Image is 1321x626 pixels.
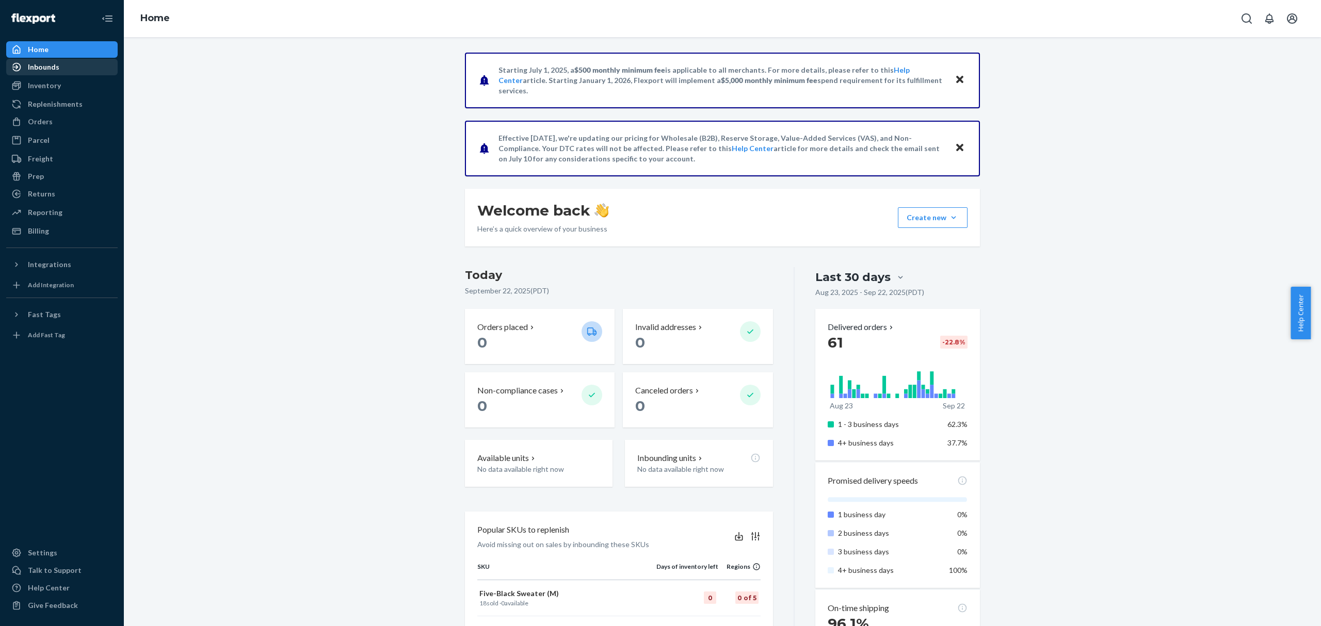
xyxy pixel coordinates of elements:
[28,189,55,199] div: Returns
[6,327,118,343] a: Add Fast Tag
[6,306,118,323] button: Fast Tags
[838,419,940,430] p: 1 - 3 business days
[1291,287,1311,339] button: Help Center
[28,171,44,182] div: Prep
[6,132,118,149] a: Parcel
[953,73,966,88] button: Close
[721,76,817,85] span: $5,000 monthly minimum fee
[828,334,843,351] span: 61
[635,385,693,397] p: Canceled orders
[6,204,118,221] a: Reporting
[637,452,696,464] p: Inbounding units
[594,203,609,218] img: hand-wave emoji
[6,545,118,561] a: Settings
[28,99,83,109] div: Replenishments
[949,566,968,574] span: 100%
[635,321,696,333] p: Invalid addresses
[477,452,529,464] p: Available units
[6,562,118,579] a: Talk to Support
[479,588,654,599] p: Five-Black Sweater (M)
[498,65,945,96] p: Starting July 1, 2025, a is applicable to all merchants. For more details, please refer to this a...
[838,509,940,520] p: 1 business day
[838,565,940,575] p: 4+ business days
[6,168,118,185] a: Prep
[6,96,118,112] a: Replenishments
[815,287,924,298] p: Aug 23, 2025 - Sep 22, 2025 ( PDT )
[501,599,505,607] span: 0
[28,309,61,320] div: Fast Tags
[656,562,718,580] th: Days of inventory left
[28,80,61,91] div: Inventory
[735,591,759,604] div: 0 of 5
[1259,8,1280,29] button: Open notifications
[477,385,558,397] p: Non-compliance cases
[947,438,968,447] span: 37.7%
[898,207,968,228] button: Create new
[732,144,774,153] a: Help Center
[477,539,649,550] p: Avoid missing out on sales by inbounding these SKUs
[6,597,118,614] button: Give Feedback
[28,331,65,339] div: Add Fast Tag
[828,321,895,333] button: Delivered orders
[465,372,615,427] button: Non-compliance cases 0
[465,286,773,296] p: September 22, 2025 ( PDT )
[828,475,918,487] p: Promised delivery speeds
[28,117,53,127] div: Orders
[477,562,656,580] th: SKU
[623,309,772,364] button: Invalid addresses 0
[943,401,965,411] p: Sep 22
[1282,8,1302,29] button: Open account menu
[6,41,118,58] a: Home
[479,599,654,607] p: sold · available
[1236,8,1257,29] button: Open Search Box
[28,207,62,218] div: Reporting
[815,269,891,285] div: Last 30 days
[28,44,49,55] div: Home
[28,154,53,164] div: Freight
[28,281,74,289] div: Add Integration
[6,113,118,130] a: Orders
[947,420,968,429] span: 62.3%
[28,259,71,270] div: Integrations
[28,135,50,145] div: Parcel
[28,583,70,593] div: Help Center
[6,223,118,239] a: Billing
[11,13,55,24] img: Flexport logo
[6,59,118,75] a: Inbounds
[97,8,118,29] button: Close Navigation
[838,438,940,448] p: 4+ business days
[635,397,645,415] span: 0
[28,226,49,236] div: Billing
[498,133,945,164] p: Effective [DATE], we're updating our pricing for Wholesale (B2B), Reserve Storage, Value-Added Se...
[957,529,968,537] span: 0%
[28,600,78,611] div: Give Feedback
[838,528,940,538] p: 2 business days
[465,267,773,284] h3: Today
[6,151,118,167] a: Freight
[132,4,178,34] ol: breadcrumbs
[477,224,609,234] p: Here’s a quick overview of your business
[6,77,118,94] a: Inventory
[940,336,968,349] div: -22.8 %
[830,401,853,411] p: Aug 23
[465,309,615,364] button: Orders placed 0
[635,334,645,351] span: 0
[477,321,528,333] p: Orders placed
[6,580,118,596] a: Help Center
[6,277,118,293] a: Add Integration
[140,12,170,24] a: Home
[623,372,772,427] button: Canceled orders 0
[28,548,57,558] div: Settings
[28,565,82,575] div: Talk to Support
[625,440,772,487] button: Inbounding unitsNo data available right now
[718,562,761,571] div: Regions
[477,334,487,351] span: 0
[477,524,569,536] p: Popular SKUs to replenish
[465,440,613,487] button: Available unitsNo data available right now
[957,510,968,519] span: 0%
[28,62,59,72] div: Inbounds
[574,65,665,74] span: $500 monthly minimum fee
[477,464,600,474] p: No data available right now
